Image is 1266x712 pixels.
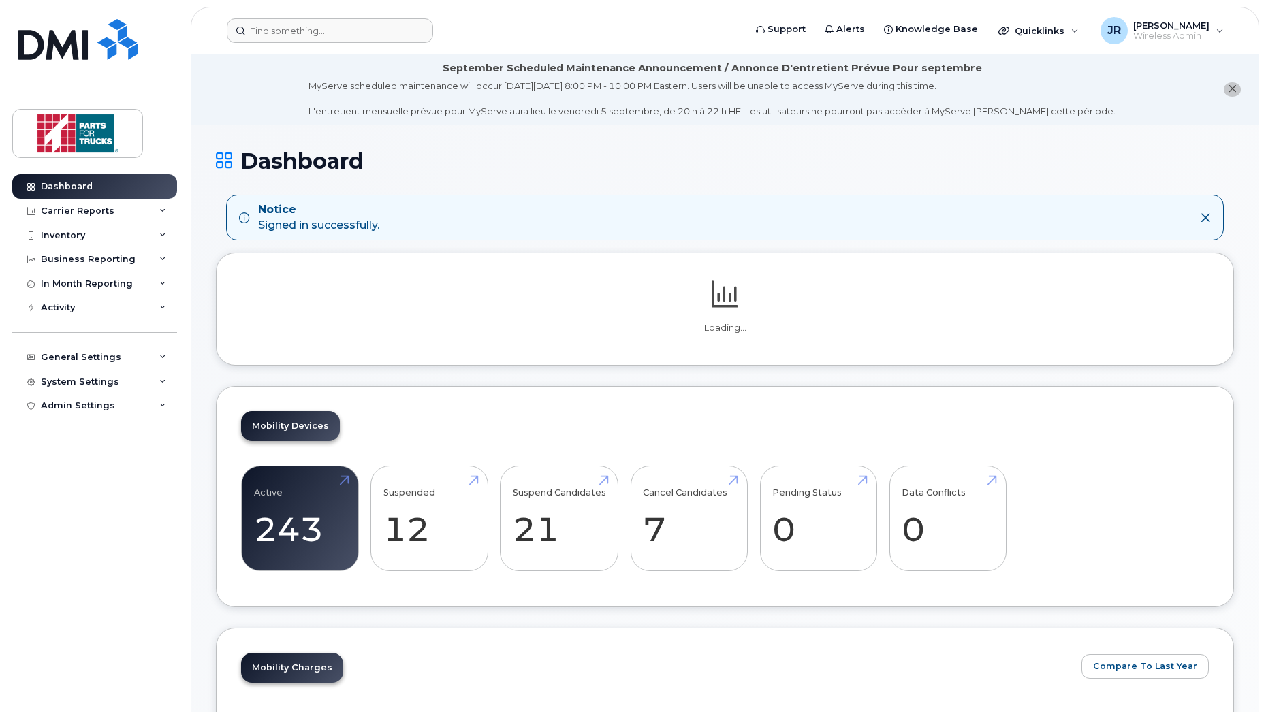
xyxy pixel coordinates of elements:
[258,202,379,218] strong: Notice
[241,322,1209,334] p: Loading...
[443,61,982,76] div: September Scheduled Maintenance Announcement / Annonce D'entretient Prévue Pour septembre
[513,474,606,564] a: Suspend Candidates 21
[254,474,346,564] a: Active 243
[902,474,994,564] a: Data Conflicts 0
[241,411,340,441] a: Mobility Devices
[258,202,379,233] div: Signed in successfully.
[216,149,1234,173] h1: Dashboard
[1081,654,1209,679] button: Compare To Last Year
[643,474,735,564] a: Cancel Candidates 7
[1093,660,1197,673] span: Compare To Last Year
[308,80,1115,118] div: MyServe scheduled maintenance will occur [DATE][DATE] 8:00 PM - 10:00 PM Eastern. Users will be u...
[1224,82,1241,97] button: close notification
[772,474,864,564] a: Pending Status 0
[383,474,475,564] a: Suspended 12
[241,653,343,683] a: Mobility Charges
